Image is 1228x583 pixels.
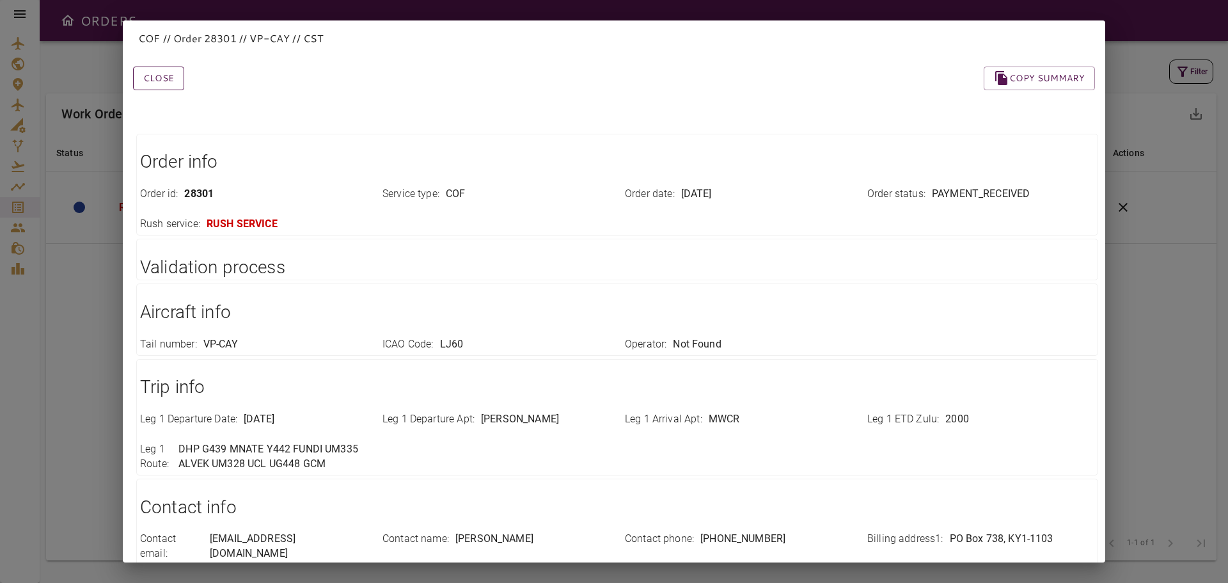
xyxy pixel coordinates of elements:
p: Billing address1 : [867,532,943,547]
p: Tail number : [140,337,197,352]
p: ICAO Code : [382,337,434,352]
p: Leg 1 Route : [140,442,172,472]
p: LJ60 [440,337,464,352]
p: 2000 [945,412,969,427]
h1: Order info [140,149,1094,175]
p: Service type : [382,187,439,202]
p: [DATE] [681,187,712,202]
h1: Contact info [140,495,1094,520]
p: Leg 1 Departure Date : [140,412,237,427]
p: Contact name : [382,532,449,547]
p: Not Found [673,337,721,352]
p: Contact email : [140,532,203,561]
p: [EMAIL_ADDRESS][DOMAIN_NAME] [210,532,367,561]
p: COF // Order 28301 // VP-CAY // CST [138,31,1090,46]
p: MWCR [709,412,740,427]
p: 28301 [184,187,214,202]
h1: Validation process [140,255,1094,280]
p: Order id : [140,187,178,202]
button: Copy summary [984,67,1095,90]
p: [PERSON_NAME] [481,412,559,427]
p: Contact phone : [625,532,694,547]
p: Leg 1 ETD Zulu : [867,412,939,427]
p: [PHONE_NUMBER] [700,532,785,547]
p: [PERSON_NAME] [455,532,533,547]
p: VP-CAY [203,337,238,352]
p: Leg 1 Arrival Apt : [625,412,702,427]
p: Order date : [625,187,675,202]
p: RUSH SERVICE [207,217,278,232]
p: COF [446,187,465,202]
p: PO Box 738, KY1-1103 [950,532,1053,547]
p: Leg 1 Departure Apt : [382,412,475,427]
p: DHP G439 MNATE Y442 FUNDI UM335 ALVEK UM328 UCL UG448 GCM [178,442,367,472]
p: Order status : [867,187,925,202]
h1: Trip info [140,374,1094,400]
button: Close [133,67,184,90]
p: PAYMENT_RECEIVED [932,187,1030,202]
p: [DATE] [244,412,274,427]
p: Operator : [625,337,666,352]
p: Rush service : [140,217,200,232]
h1: Aircraft info [140,299,1094,325]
